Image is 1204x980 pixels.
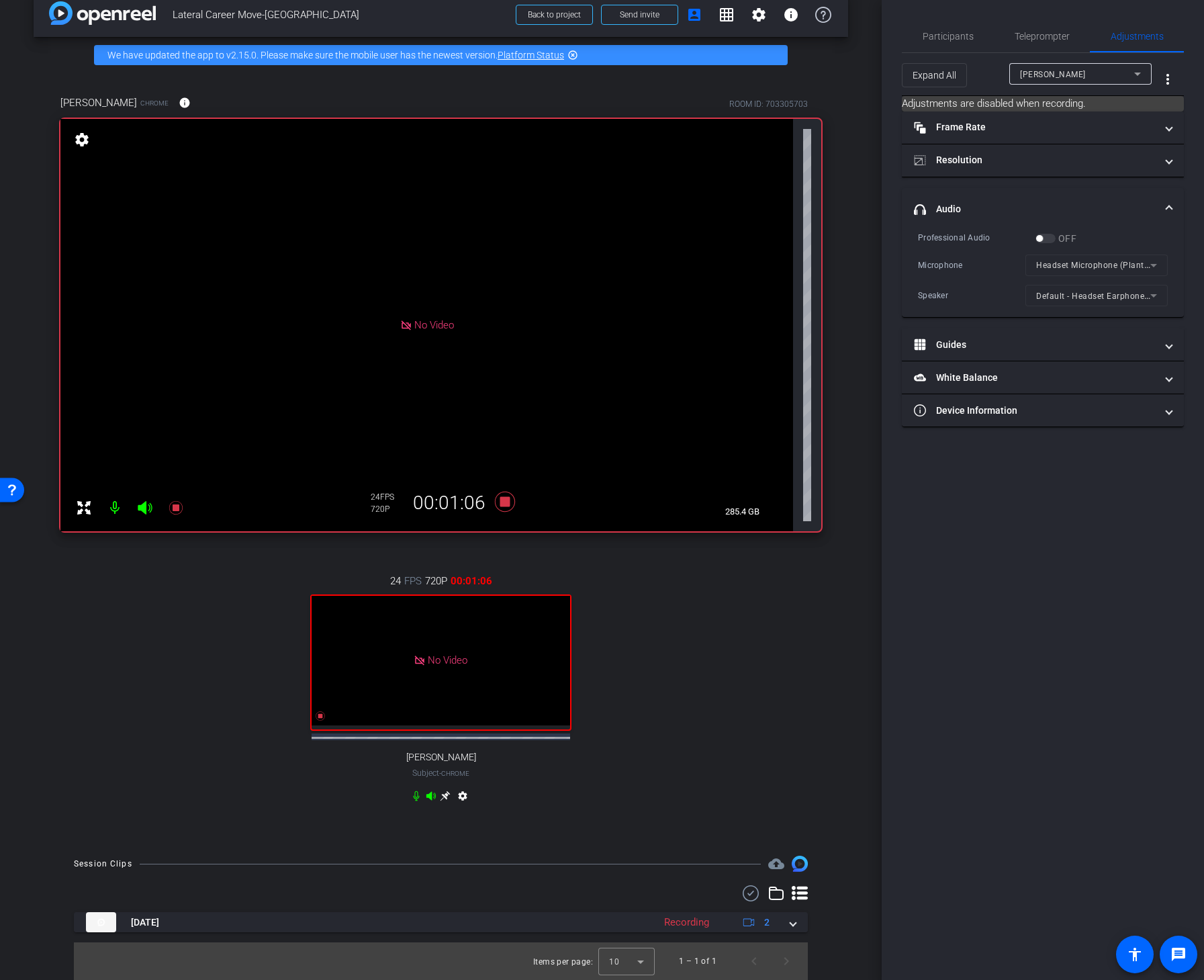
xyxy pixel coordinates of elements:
[451,574,492,588] span: 00:01:06
[620,9,659,20] span: Send invite
[74,912,808,932] mat-expansion-panel-header: thumb-nail[DATE]Recording2
[498,50,564,60] a: Platform Status
[533,955,593,969] div: Items per page:
[914,202,1156,216] mat-panel-title: Audio
[902,361,1184,394] mat-expansion-panel-header: White Balance
[913,62,956,88] span: Expand All
[441,770,469,777] span: Chrome
[1056,232,1076,245] label: OFF
[73,132,91,148] mat-icon: settings
[914,404,1156,418] mat-panel-title: Device Information
[49,1,156,25] img: app-logo
[74,857,132,871] div: Session Clips
[657,915,716,930] div: Recording
[679,954,716,968] div: 1 – 1 of 1
[768,856,784,872] mat-icon: cloud_upload
[179,97,191,109] mat-icon: info
[902,112,1184,144] mat-expansion-panel-header: Frame Rate
[914,120,1156,134] mat-panel-title: Frame Rate
[86,912,116,932] img: thumb-nail
[528,10,581,19] span: Back to project
[923,32,974,41] span: Participants
[406,752,476,763] span: [PERSON_NAME]
[902,96,1184,112] mat-card: Adjustments are disabled when recording.
[902,394,1184,427] mat-expansion-panel-header: Device Information
[719,7,735,23] mat-icon: grid_on
[380,492,394,502] span: FPS
[371,504,404,515] div: 720P
[428,654,467,666] span: No Video
[1160,71,1176,87] mat-icon: more_vert
[371,492,404,502] div: 24
[140,98,169,108] span: Chrome
[751,7,767,23] mat-icon: settings
[764,916,770,930] span: 2
[1127,946,1143,963] mat-icon: accessibility
[439,768,441,778] span: -
[390,574,401,588] span: 24
[914,153,1156,167] mat-panel-title: Resolution
[902,63,967,87] button: Expand All
[792,856,808,872] img: Session clips
[425,574,447,588] span: 720P
[902,231,1184,318] div: Audio
[902,328,1184,361] mat-expansion-panel-header: Guides
[729,98,808,110] div: ROOM ID: 703305703
[918,259,1025,272] div: Microphone
[455,791,471,807] mat-icon: settings
[1020,70,1086,79] span: [PERSON_NAME]
[601,5,678,25] button: Send invite
[1015,32,1070,41] span: Teleprompter
[567,50,578,60] mat-icon: highlight_off
[404,574,422,588] span: FPS
[173,1,508,28] span: Lateral Career Move-[GEOGRAPHIC_DATA]
[412,767,469,779] span: Subject
[414,319,454,331] span: No Video
[902,144,1184,177] mat-expansion-panel-header: Resolution
[404,492,494,515] div: 00:01:06
[686,7,702,23] mat-icon: account_box
[60,95,137,110] span: [PERSON_NAME]
[1152,63,1184,95] button: More Options for Adjustments Panel
[131,916,159,930] span: [DATE]
[94,45,788,65] div: We have updated the app to v2.15.0. Please make sure the mobile user has the newest version.
[768,856,784,872] span: Destinations for your clips
[914,338,1156,352] mat-panel-title: Guides
[783,7,799,23] mat-icon: info
[918,231,1035,244] div: Professional Audio
[721,504,764,520] span: 285.4 GB
[770,945,802,977] button: Next page
[738,945,770,977] button: Previous page
[516,5,593,25] button: Back to project
[902,188,1184,231] mat-expansion-panel-header: Audio
[1111,32,1164,41] span: Adjustments
[918,289,1025,302] div: Speaker
[1170,946,1187,963] mat-icon: message
[914,371,1156,385] mat-panel-title: White Balance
